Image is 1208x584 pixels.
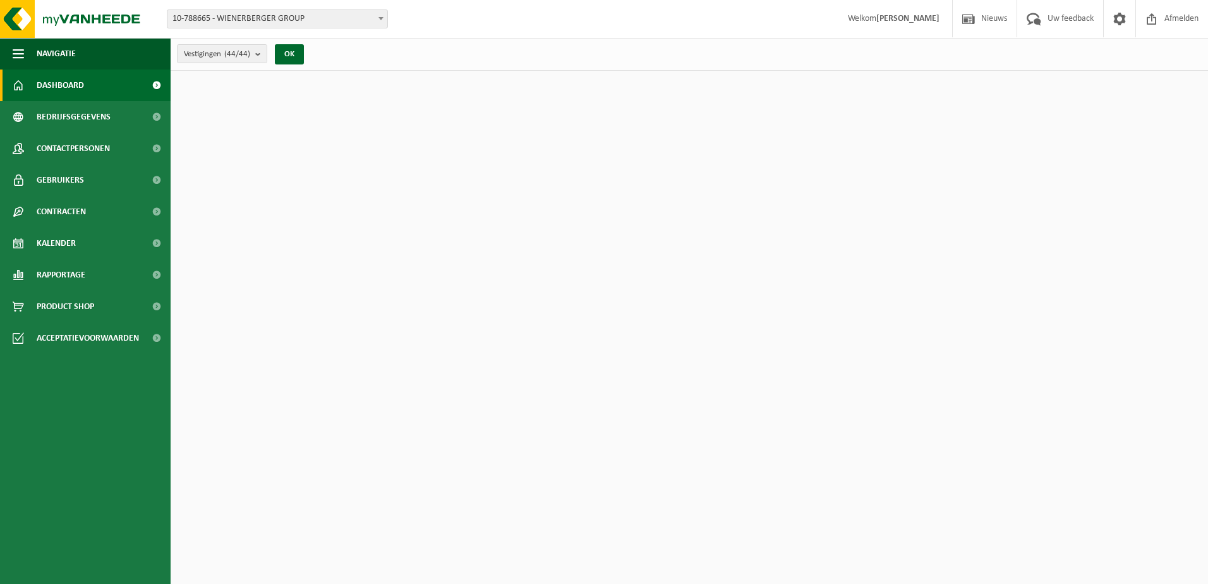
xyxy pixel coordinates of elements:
[37,101,111,133] span: Bedrijfsgegevens
[37,322,139,354] span: Acceptatievoorwaarden
[37,164,84,196] span: Gebruikers
[37,70,84,101] span: Dashboard
[37,196,86,228] span: Contracten
[37,228,76,259] span: Kalender
[37,38,76,70] span: Navigatie
[167,9,388,28] span: 10-788665 - WIENERBERGER GROUP
[37,259,85,291] span: Rapportage
[37,291,94,322] span: Product Shop
[275,44,304,64] button: OK
[177,44,267,63] button: Vestigingen(44/44)
[184,45,250,64] span: Vestigingen
[224,50,250,58] count: (44/44)
[37,133,110,164] span: Contactpersonen
[167,10,387,28] span: 10-788665 - WIENERBERGER GROUP
[876,14,939,23] strong: [PERSON_NAME]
